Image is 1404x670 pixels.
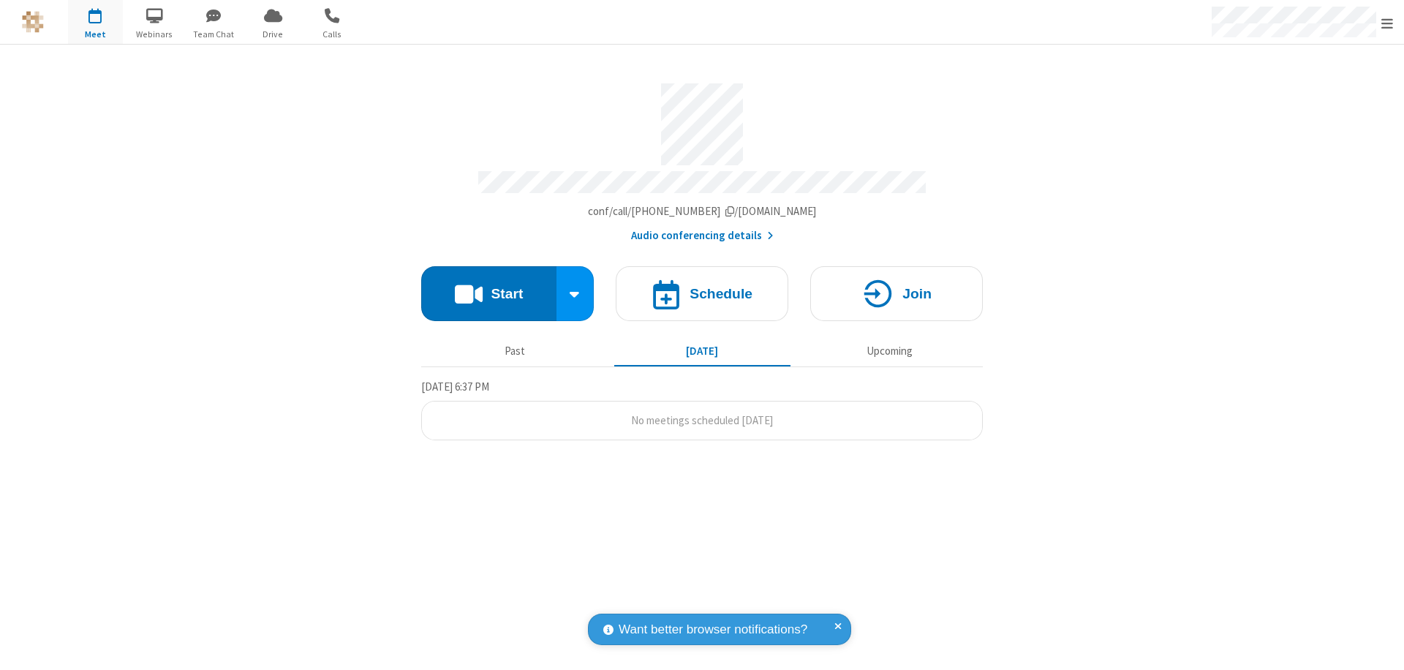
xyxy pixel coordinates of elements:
[619,620,807,639] span: Want better browser notifications?
[246,28,301,41] span: Drive
[421,72,983,244] section: Account details
[127,28,182,41] span: Webinars
[631,413,773,427] span: No meetings scheduled [DATE]
[588,204,817,218] span: Copy my meeting room link
[305,28,360,41] span: Calls
[68,28,123,41] span: Meet
[22,11,44,33] img: QA Selenium DO NOT DELETE OR CHANGE
[614,337,790,365] button: [DATE]
[616,266,788,321] button: Schedule
[421,380,489,394] span: [DATE] 6:37 PM
[690,287,752,301] h4: Schedule
[810,266,983,321] button: Join
[186,28,241,41] span: Team Chat
[556,266,595,321] div: Start conference options
[421,378,983,441] section: Today's Meetings
[421,266,556,321] button: Start
[427,337,603,365] button: Past
[491,287,523,301] h4: Start
[631,227,774,244] button: Audio conferencing details
[902,287,932,301] h4: Join
[801,337,978,365] button: Upcoming
[588,203,817,220] button: Copy my meeting room linkCopy my meeting room link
